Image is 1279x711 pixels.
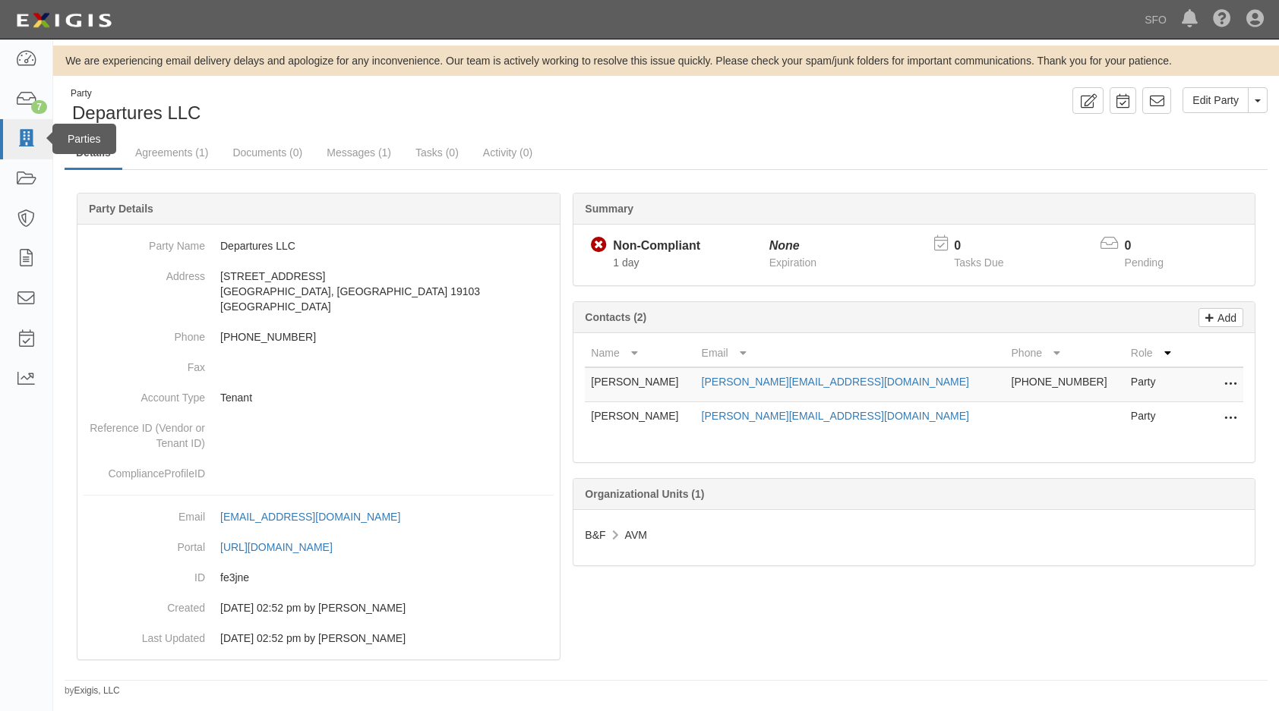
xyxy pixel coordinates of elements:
[1214,309,1236,326] p: Add
[585,339,695,367] th: Name
[53,53,1279,68] div: We are experiencing email delivery delays and apologize for any inconvenience. Our team is active...
[1198,308,1243,327] a: Add
[1137,5,1174,35] a: SFO
[702,376,969,388] a: [PERSON_NAME][EMAIL_ADDRESS][DOMAIN_NAME]
[84,623,554,653] dd: 08/13/2025 02:52 pm by Sarah
[84,382,205,405] dt: Account Type
[84,322,205,344] dt: Phone
[31,100,47,114] div: 7
[613,238,700,255] div: Non-Compliant
[954,238,1022,255] p: 0
[84,562,554,593] dd: fe3jne
[585,488,704,500] b: Organizational Units (1)
[585,529,605,541] span: B&F
[84,458,205,481] dt: ComplianceProfileID
[84,261,554,322] dd: [STREET_ADDRESS] [GEOGRAPHIC_DATA], [GEOGRAPHIC_DATA] 19103 [GEOGRAPHIC_DATA]
[124,137,219,168] a: Agreements (1)
[585,203,633,215] b: Summary
[404,137,470,168] a: Tasks (0)
[84,502,205,524] dt: Email
[84,352,205,375] dt: Fax
[1183,87,1249,113] a: Edit Party
[472,137,544,168] a: Activity (0)
[585,367,695,402] td: [PERSON_NAME]
[84,532,205,555] dt: Portal
[585,402,695,436] td: [PERSON_NAME]
[52,124,116,154] div: Parties
[11,7,116,34] img: logo-5460c22ac91f19d4615b14bd174203de0afe785f0fc80cf4dbbc73dc1793850b.png
[74,685,120,696] a: Exigis, LLC
[71,87,201,100] div: Party
[84,623,205,646] dt: Last Updated
[696,339,1006,367] th: Email
[220,390,554,405] p: Tenant
[84,261,205,284] dt: Address
[84,593,205,615] dt: Created
[65,87,655,126] div: Departures LLC
[1125,367,1183,402] td: Party
[769,256,816,269] span: Expiration
[1125,238,1183,255] p: 0
[1125,402,1183,436] td: Party
[1006,339,1125,367] th: Phone
[613,256,639,269] span: Since 08/13/2025
[221,137,314,168] a: Documents (0)
[585,311,646,323] b: Contacts (2)
[84,231,205,253] dt: Party Name
[220,509,400,524] div: [EMAIL_ADDRESS][DOMAIN_NAME]
[84,231,554,261] dd: Departures LLC
[220,541,349,553] a: [URL][DOMAIN_NAME]
[84,322,554,352] dd: [PHONE_NUMBER]
[591,238,607,253] i: Non-Compliant
[84,593,554,623] dd: 08/13/2025 02:52 pm by Sarah
[1213,11,1231,29] i: Help Center - Complianz
[89,203,153,215] b: Party Details
[65,684,120,697] small: by
[1125,339,1183,367] th: Role
[702,410,969,422] a: [PERSON_NAME][EMAIL_ADDRESS][DOMAIN_NAME]
[84,413,205,451] dt: Reference ID (Vendor or Tenant ID)
[84,562,205,585] dt: ID
[769,239,800,252] i: None
[954,256,1003,269] span: Tasks Due
[220,511,417,523] a: [EMAIL_ADDRESS][DOMAIN_NAME]
[72,102,201,123] span: Departures LLC
[1125,256,1164,269] span: Pending
[1006,367,1125,402] td: [PHONE_NUMBER]
[625,529,647,541] span: AVM
[315,137,403,168] a: Messages (1)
